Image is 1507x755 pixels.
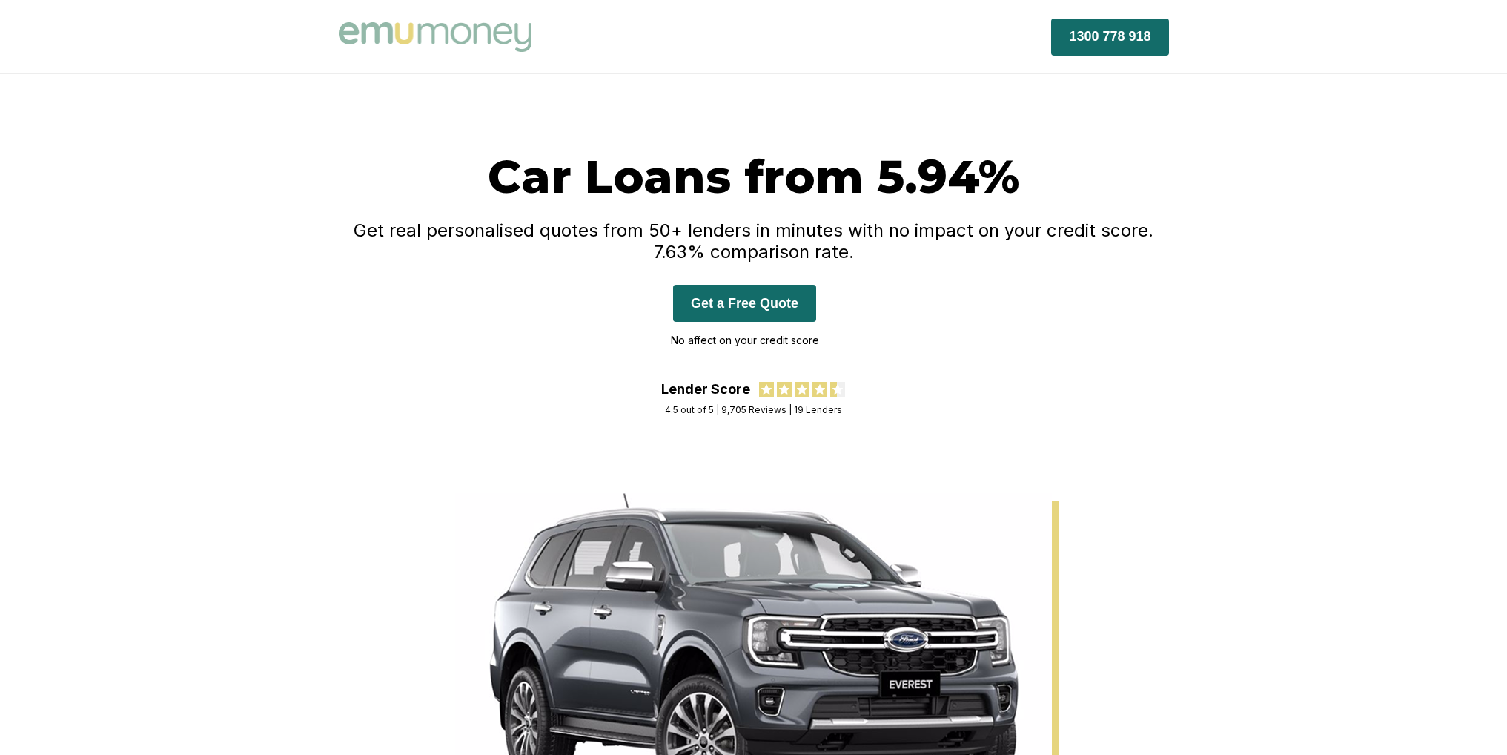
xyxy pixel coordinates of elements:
img: review star [812,382,827,397]
p: No affect on your credit score [671,329,819,352]
h4: Get real personalised quotes from 50+ lenders in minutes with no impact on your credit score. 7.6... [339,220,1169,263]
img: review star [795,382,809,397]
button: 1300 778 918 [1051,19,1168,56]
a: 1300 778 918 [1051,28,1168,44]
img: review star [759,382,774,397]
div: Lender Score [661,381,750,397]
img: review star [777,382,792,397]
h1: Car Loans from 5.94% [339,148,1169,205]
a: Get a Free Quote [673,295,816,311]
img: review star [830,382,845,397]
div: 4.5 out of 5 | 9,705 Reviews | 19 Lenders [665,404,842,415]
img: Emu Money logo [339,22,531,52]
button: Get a Free Quote [673,285,816,322]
